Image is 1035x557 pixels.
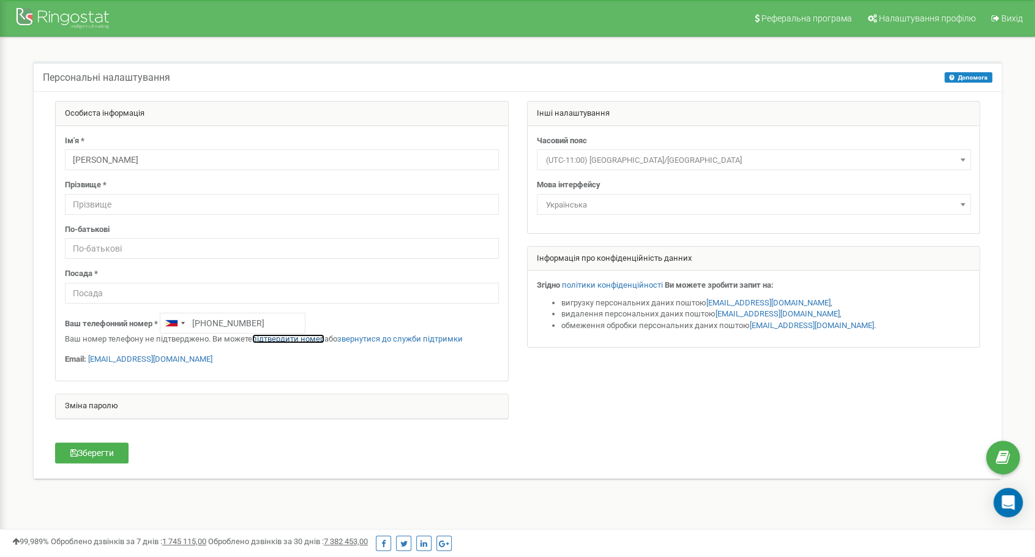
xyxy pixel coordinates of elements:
[162,537,206,546] u: 1 745 115,00
[55,443,129,463] button: Зберегти
[252,334,324,343] a: підтвердити номер
[528,102,980,126] div: Інші налаштування
[43,72,170,83] h5: Персональні налаштування
[537,149,971,170] span: (UTC-11:00) Pacific/Midway
[561,320,971,332] li: обмеження обробки персональних даних поштою .
[537,194,971,215] span: Українська
[716,309,840,318] a: [EMAIL_ADDRESS][DOMAIN_NAME]
[541,196,966,214] span: Українська
[65,318,158,330] label: Ваш телефонний номер *
[1001,13,1023,23] span: Вихід
[56,394,508,419] div: Зміна паролю
[65,224,110,236] label: По-батькові
[761,13,852,23] span: Реферальна програма
[160,313,189,333] div: Telephone country code
[706,298,831,307] a: [EMAIL_ADDRESS][DOMAIN_NAME]
[944,72,992,83] button: Допомога
[993,488,1023,517] div: Open Intercom Messenger
[562,280,663,290] a: політики конфіденційності
[537,179,600,191] label: Мова інтерфейсу
[65,268,98,280] label: Посада *
[65,179,106,191] label: Прізвище *
[561,308,971,320] li: видалення персональних даних поштою ,
[65,238,499,259] input: По-батькові
[65,334,499,345] p: Ваш номер телефону не підтверджено. Ви можете або
[65,135,84,147] label: Ім'я *
[65,354,86,364] strong: Email:
[56,102,508,126] div: Особиста інформація
[324,537,368,546] u: 7 382 453,00
[541,152,966,169] span: (UTC-11:00) Pacific/Midway
[537,280,560,290] strong: Згідно
[528,247,980,271] div: Інформація про конфіденційність данних
[879,13,976,23] span: Налаштування профілю
[337,334,463,343] a: звернутися до служби підтримки
[561,297,971,309] li: вигрузку персональних даних поштою ,
[65,283,499,304] input: Посада
[51,537,206,546] span: Оброблено дзвінків за 7 днів :
[12,537,49,546] span: 99,989%
[537,135,587,147] label: Часовий пояс
[65,149,499,170] input: Ім'я
[160,313,305,334] input: +1-800-555-55-55
[665,280,774,290] strong: Ви можете зробити запит на:
[65,194,499,215] input: Прізвище
[208,537,368,546] span: Оброблено дзвінків за 30 днів :
[750,321,874,330] a: [EMAIL_ADDRESS][DOMAIN_NAME]
[88,354,212,364] a: [EMAIL_ADDRESS][DOMAIN_NAME]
